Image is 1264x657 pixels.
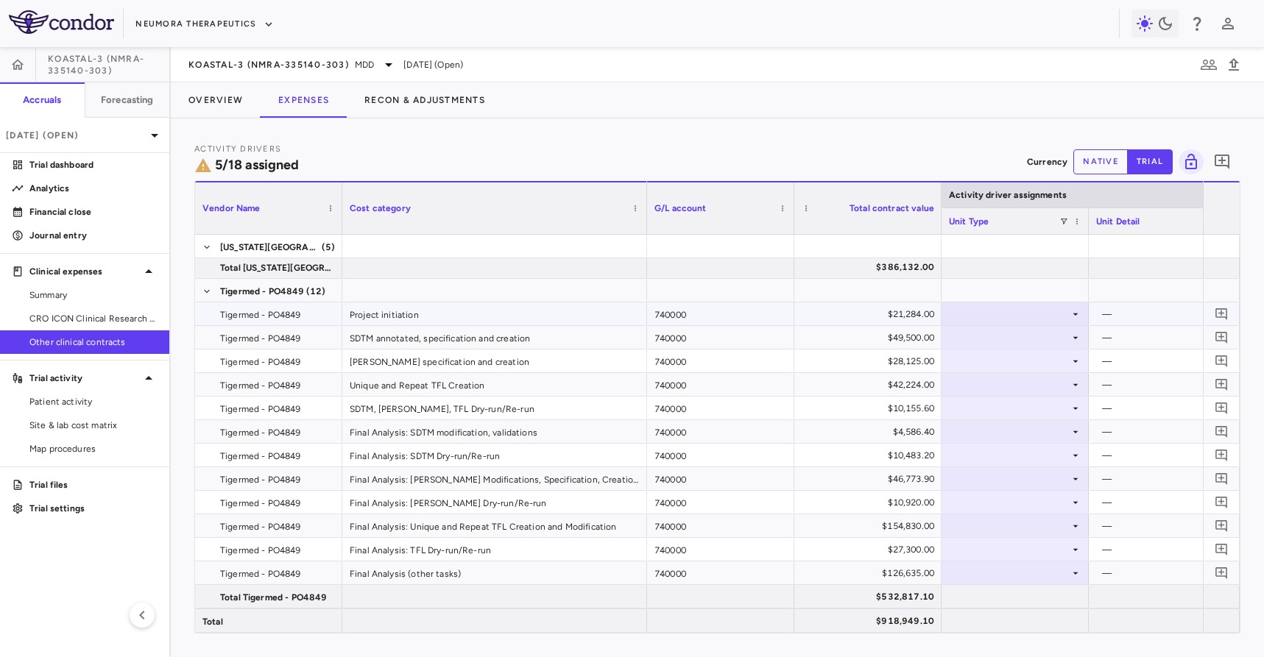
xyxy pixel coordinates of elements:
span: Tigermed - PO4849 [220,374,301,397]
button: Add comment [1212,469,1232,489]
div: $10,155.60 [808,397,934,420]
button: Neumora Therapeutics [135,13,274,36]
span: KOASTAL-3 (NMRA-335140-303) [48,53,169,77]
span: Total [US_STATE][GEOGRAPHIC_DATA] - PO6088 [220,256,333,280]
div: 740000 [647,444,794,466]
div: $154,830.00 [808,514,934,538]
p: Financial close [29,205,158,219]
svg: Add comment [1215,495,1229,509]
svg: Add comment [1215,472,1229,486]
div: 740000 [647,373,794,396]
p: [DATE] (Open) [6,129,146,142]
p: Trial activity [29,372,140,385]
svg: Add comment [1215,519,1229,533]
div: Unique and Repeat TFL Creation [342,373,647,396]
div: Project initiation [342,302,647,325]
div: — [1102,444,1217,467]
div: 740000 [647,349,794,372]
button: Add comment [1212,398,1232,418]
div: [PERSON_NAME] specification and creation [342,349,647,372]
svg: Add comment [1215,307,1229,321]
span: Tigermed - PO4849 [220,397,301,421]
div: 740000 [647,538,794,561]
span: Tigermed - PO4849 [220,444,301,468]
div: — [1102,397,1217,420]
div: — [1102,491,1217,514]
div: 740000 [647,326,794,349]
span: Cost category [350,203,411,213]
div: Final Analysis: SDTM modification, validations [342,420,647,443]
div: — [1102,373,1217,397]
svg: Add comment [1215,566,1229,580]
span: Activity Drivers [194,144,281,154]
span: KOASTAL-3 (NMRA-335140-303) [188,59,349,71]
div: $532,817.10 [808,585,934,608]
button: Add comment [1212,539,1232,559]
svg: Add comment [1215,377,1229,391]
span: Total [202,610,223,633]
div: Final Analysis (other tasks) [342,561,647,584]
div: 740000 [647,561,794,584]
span: Summary [29,288,158,302]
h6: Accruals [23,93,61,107]
span: MDD [355,58,374,71]
div: $49,500.00 [808,326,934,349]
div: — [1102,326,1217,349]
span: Tigermed - PO4849 [220,350,301,374]
h6: 5/18 assigned [215,155,299,175]
p: Trial dashboard [29,158,158,171]
div: $4,586.40 [808,420,934,444]
svg: Add comment [1215,401,1229,415]
span: Map procedures [29,442,158,455]
div: 740000 [647,491,794,514]
div: Final Analysis: Unique and Repeat TFL Creation and Modification [342,514,647,537]
span: Tigermed - PO4849 [220,515,301,539]
div: — [1102,349,1217,373]
div: 740000 [647,467,794,490]
div: 740000 [647,302,794,325]
svg: Add comment [1215,354,1229,368]
span: Vendor Name [202,203,261,213]
button: Add comment [1212,327,1232,347]
div: — [1102,467,1217,491]
div: — [1102,302,1217,326]
div: $42,224.00 [808,373,934,397]
div: — [1102,420,1217,444]
div: 740000 [647,514,794,537]
div: 740000 [647,397,794,419]
div: Final Analysis: SDTM Dry-run/Re-run [342,444,647,466]
span: Patient activity [29,395,158,408]
span: Tigermed - PO4849 [220,468,301,491]
p: Clinical expenses [29,265,140,278]
div: SDTM annotated, specification and creation [342,326,647,349]
span: Site & lab cost matrix [29,419,158,432]
button: Expenses [261,82,347,118]
button: trial [1127,149,1173,174]
button: Add comment [1212,304,1232,324]
span: Unit Type [949,216,989,227]
button: Add comment [1210,149,1235,174]
svg: Add comment [1215,542,1229,556]
img: logo-full-SnFGN8VE.png [9,10,114,34]
span: G/L account [654,203,707,213]
span: Total Tigermed - PO4849 [220,586,327,609]
div: Final Analysis: [PERSON_NAME] Dry-run/Re-run [342,491,647,514]
span: (12) [306,280,326,303]
span: Tigermed - PO4849 [220,421,301,444]
div: $21,284.00 [808,302,934,326]
div: $918,949.10 [808,609,934,633]
svg: Add comment [1215,330,1229,344]
svg: Add comment [1213,153,1231,171]
div: $10,920.00 [808,491,934,514]
button: Add comment [1212,516,1232,536]
button: Add comment [1212,445,1232,465]
div: 740000 [647,420,794,443]
div: SDTM, [PERSON_NAME], TFL Dry-run/Re-run [342,397,647,419]
span: Lock grid [1173,149,1204,174]
button: Overview [171,82,261,118]
span: Tigermed - PO4849 [220,303,301,327]
button: Add comment [1212,563,1232,583]
span: Tigermed - PO4849 [220,280,305,303]
button: Recon & Adjustments [347,82,503,118]
button: Add comment [1212,374,1232,394]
